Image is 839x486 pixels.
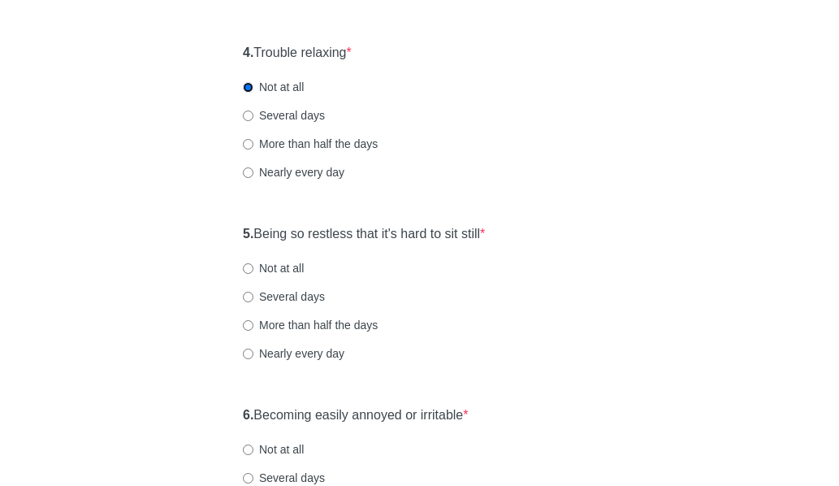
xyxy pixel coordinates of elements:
strong: 6. [243,408,253,422]
input: Several days [243,473,253,484]
input: Nearly every day [243,167,253,178]
label: Several days [243,289,325,305]
input: Several days [243,292,253,302]
strong: 5. [243,227,253,241]
input: Nearly every day [243,349,253,359]
label: Nearly every day [243,164,344,180]
label: More than half the days [243,317,378,333]
input: Not at all [243,82,253,93]
label: Nearly every day [243,345,344,362]
input: Not at all [243,445,253,455]
label: Several days [243,470,325,486]
label: Becoming easily annoyed or irritable [243,406,469,425]
label: Several days [243,107,325,124]
input: Not at all [243,263,253,274]
label: Being so restless that it's hard to sit still [243,225,485,244]
input: More than half the days [243,139,253,150]
label: More than half the days [243,136,378,152]
input: Several days [243,111,253,121]
strong: 4. [243,46,253,59]
input: More than half the days [243,320,253,331]
label: Not at all [243,260,304,276]
label: Trouble relaxing [243,44,352,63]
label: Not at all [243,79,304,95]
label: Not at all [243,441,304,458]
